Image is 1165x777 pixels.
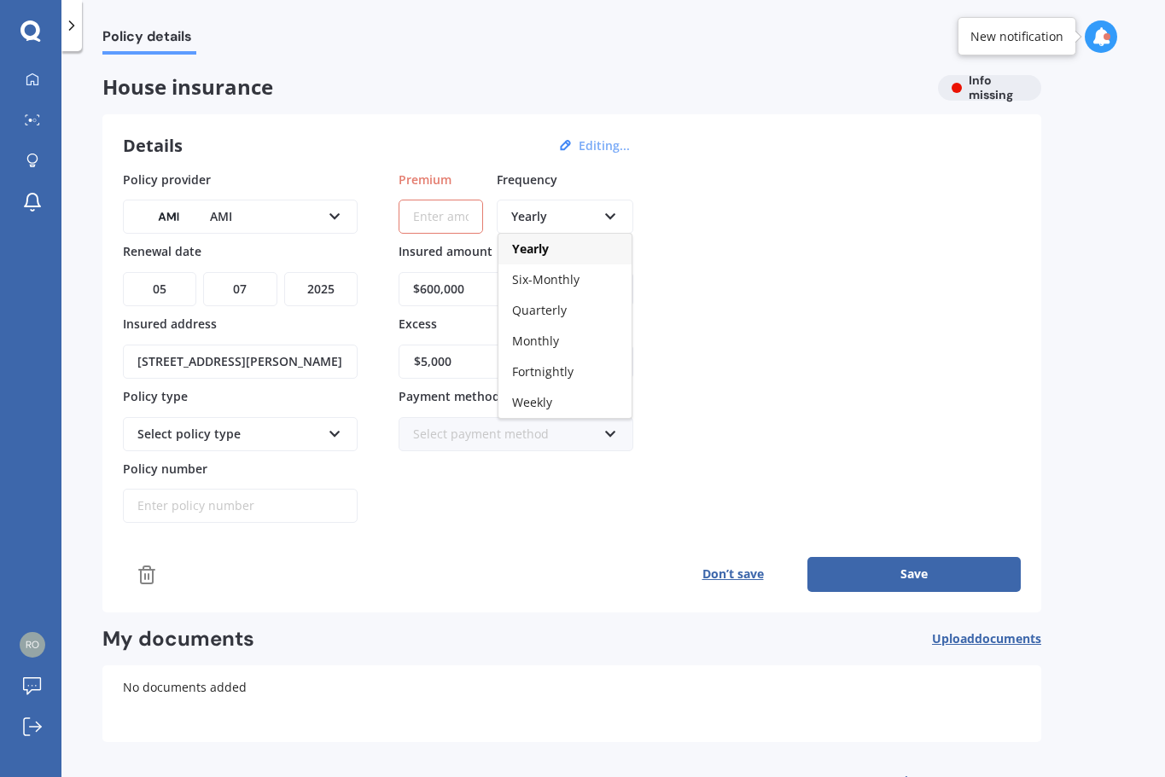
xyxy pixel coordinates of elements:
[512,241,549,257] span: Yearly
[512,394,552,410] span: Weekly
[658,557,807,591] button: Don’t save
[137,425,321,444] div: Select policy type
[123,345,358,379] input: Enter address
[932,632,1041,646] span: Upload
[123,489,358,523] input: Enter policy number
[20,632,45,658] img: 5b3cd607d30b07d33ea54edf5d007b44
[413,425,597,444] div: Select payment method
[102,75,924,100] span: House insurance
[123,388,188,404] span: Policy type
[123,135,183,157] h3: Details
[102,28,196,51] span: Policy details
[497,171,557,187] span: Frequency
[399,272,633,306] input: Enter amount
[123,171,211,187] span: Policy provider
[574,138,635,154] button: Editing...
[414,352,597,371] div: $5,000
[512,271,580,287] span: Six-Monthly
[399,171,451,187] span: Premium
[512,363,574,380] span: Fortnightly
[512,333,559,349] span: Monthly
[399,243,492,259] span: Insured amount
[511,207,597,226] div: Yearly
[399,200,483,234] input: Enter amount
[137,205,201,229] img: AMI-text-1.webp
[102,626,254,652] h2: My documents
[137,207,321,226] div: AMI
[970,28,1063,45] div: New notification
[399,316,437,332] span: Excess
[399,388,500,404] span: Payment method
[123,460,207,476] span: Policy number
[512,302,567,318] span: Quarterly
[123,243,201,259] span: Renewal date
[975,630,1041,647] span: documents
[807,557,1021,591] button: Save
[102,665,1041,742] div: No documents added
[932,626,1041,652] button: Uploaddocuments
[123,316,217,332] span: Insured address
